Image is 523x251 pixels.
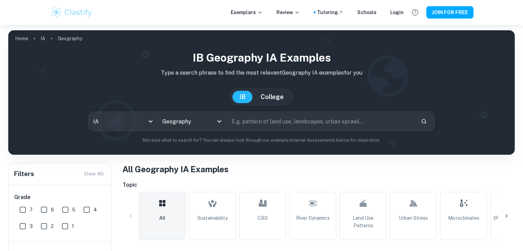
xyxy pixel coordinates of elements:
a: Tutoring [317,9,344,16]
span: River Dynamics [296,214,330,222]
h1: IB Geography IA examples [14,50,509,66]
button: Search [418,116,430,127]
button: College [254,91,291,103]
img: Clastify logo [50,6,94,19]
a: IA [41,34,45,43]
button: IB [232,91,252,103]
p: Type a search phrase to find the most relevant Geography IA examples for you [14,69,509,77]
h6: Grade [14,193,106,201]
h6: Topic [122,181,515,189]
h1: All Geography IA Examples [122,163,515,175]
img: profile cover [8,30,515,155]
p: Review [276,9,300,16]
div: IA [88,112,157,131]
p: Not sure what to search for? You can always look through our example Internal Assessments below f... [14,137,509,144]
button: Help and Feedback [409,7,421,18]
span: 2 [51,222,54,230]
span: 1 [72,222,74,230]
span: Microclimates [448,214,479,222]
span: 7 [30,206,33,214]
span: 5 [72,206,75,214]
input: E.g. pattern of land use, landscapes, urban sprawl... [227,112,415,131]
span: 6 [51,206,54,214]
span: 3 [30,222,33,230]
a: Login [390,9,404,16]
span: Land Use Patterns [343,214,383,229]
p: Exemplars [231,9,263,16]
h6: Filters [14,169,34,179]
a: Schools [357,9,377,16]
span: Urban Stress [399,214,428,222]
p: Geography [58,35,82,42]
span: 4 [94,206,97,214]
span: All [159,214,165,222]
span: Sustainability [197,214,228,222]
span: CBD [258,214,268,222]
a: Home [15,34,28,43]
button: Open [215,117,224,126]
button: JOIN FOR FREE [426,6,473,19]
